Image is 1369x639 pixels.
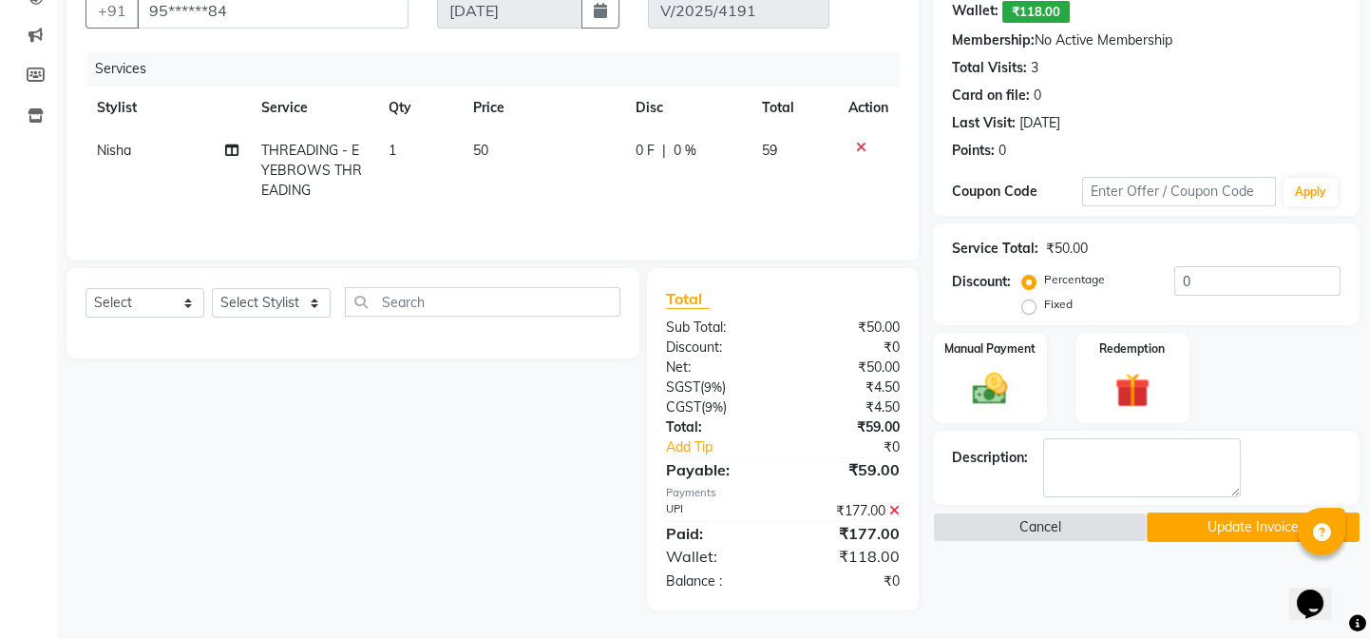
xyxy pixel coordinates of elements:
[952,141,995,161] div: Points:
[1044,296,1073,313] label: Fixed
[250,87,377,129] th: Service
[652,378,783,397] div: ( )
[652,358,783,378] div: Net:
[652,522,783,545] div: Paid:
[783,397,914,417] div: ₹4.50
[952,86,1030,106] div: Card on file:
[87,51,914,87] div: Services
[662,141,666,161] span: |
[952,30,1035,50] div: Membership:
[97,142,131,159] span: Nisha
[805,437,914,457] div: ₹0
[652,397,783,417] div: ( )
[666,378,700,396] span: SGST
[1099,340,1165,358] label: Redemption
[952,239,1038,259] div: Service Total:
[952,182,1081,202] div: Coupon Code
[783,458,914,481] div: ₹59.00
[636,141,655,161] span: 0 F
[652,417,783,437] div: Total:
[1082,177,1276,206] input: Enter Offer / Coupon Code
[1019,113,1060,133] div: [DATE]
[1046,239,1088,259] div: ₹50.00
[1289,563,1350,620] iframe: chat widget
[762,142,777,159] span: 59
[652,545,783,568] div: Wallet:
[652,338,783,358] div: Discount:
[783,417,914,437] div: ₹59.00
[952,113,1016,133] div: Last Visit:
[751,87,838,129] th: Total
[624,87,750,129] th: Disc
[345,287,620,317] input: Search
[705,399,723,415] span: 9%
[666,485,900,501] div: Payments
[652,571,783,591] div: Balance :
[389,142,396,159] span: 1
[86,87,250,129] th: Stylist
[783,501,914,521] div: ₹177.00
[944,340,1036,358] label: Manual Payment
[1031,58,1038,78] div: 3
[1002,1,1070,23] span: ₹118.00
[952,1,998,23] div: Wallet:
[783,338,914,358] div: ₹0
[1283,178,1338,206] button: Apply
[462,87,624,129] th: Price
[1034,86,1041,106] div: 0
[652,501,783,521] div: UPI
[666,398,701,416] span: CGST
[783,545,914,568] div: ₹118.00
[783,522,914,545] div: ₹177.00
[1104,369,1161,413] img: _gift.svg
[837,87,900,129] th: Action
[952,30,1340,50] div: No Active Membership
[652,437,805,457] a: Add Tip
[783,378,914,397] div: ₹4.50
[261,142,362,199] span: THREADING - EYEBROWS THREADING
[473,142,488,159] span: 50
[998,141,1006,161] div: 0
[952,272,1011,292] div: Discount:
[1147,513,1359,542] button: Update Invoice
[666,289,710,309] span: Total
[933,513,1146,542] button: Cancel
[652,318,783,338] div: Sub Total:
[652,458,783,481] div: Payable:
[961,369,1018,409] img: _cash.svg
[952,448,1028,468] div: Description:
[674,141,696,161] span: 0 %
[783,318,914,338] div: ₹50.00
[377,87,462,129] th: Qty
[1044,271,1105,288] label: Percentage
[952,58,1027,78] div: Total Visits:
[783,358,914,378] div: ₹50.00
[704,379,722,395] span: 9%
[783,571,914,591] div: ₹0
